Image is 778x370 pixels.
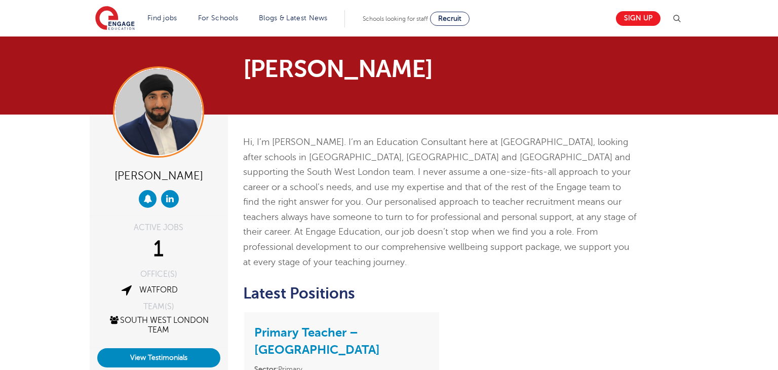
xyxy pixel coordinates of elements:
[430,12,470,26] a: Recruit
[147,14,177,22] a: Find jobs
[243,135,638,270] p: Hi, I’m [PERSON_NAME]. I’m an Education Consultant here at [GEOGRAPHIC_DATA], looking after schoo...
[97,270,220,278] div: OFFICE(S)
[438,15,461,22] span: Recruit
[97,224,220,232] div: ACTIVE JOBS
[198,14,238,22] a: For Schools
[363,15,428,22] span: Schools looking for staff
[97,165,220,185] div: [PERSON_NAME]
[254,325,380,357] a: Primary Teacher – [GEOGRAPHIC_DATA]
[97,237,220,262] div: 1
[139,285,178,294] a: Watford
[243,57,484,81] h1: [PERSON_NAME]
[97,348,220,367] a: View Testimonials
[95,6,135,31] img: Engage Education
[97,303,220,311] div: TEAM(S)
[259,14,328,22] a: Blogs & Latest News
[108,316,209,335] a: South West London Team
[616,11,660,26] a: Sign up
[243,285,638,302] h2: Latest Positions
